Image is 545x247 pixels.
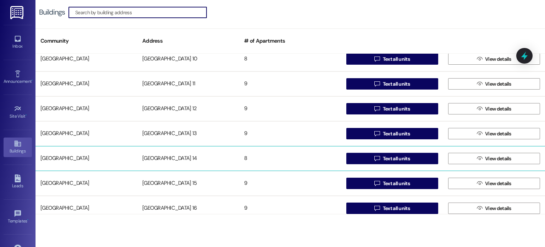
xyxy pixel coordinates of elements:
[374,205,380,211] i: 
[485,105,511,113] span: View details
[35,32,137,50] div: Community
[477,181,482,186] i: 
[239,176,341,190] div: 9
[383,130,410,138] span: Text all units
[239,32,341,50] div: # of Apartments
[346,153,438,164] button: Text all units
[239,52,341,66] div: 8
[383,55,410,63] span: Text all units
[477,205,482,211] i: 
[346,103,438,114] button: Text all units
[35,77,137,91] div: [GEOGRAPHIC_DATA]
[477,81,482,87] i: 
[75,7,207,17] input: Search by building address
[448,53,540,65] button: View details
[239,77,341,91] div: 9
[448,153,540,164] button: View details
[383,180,410,187] span: Text all units
[239,102,341,116] div: 9
[35,52,137,66] div: [GEOGRAPHIC_DATA]
[4,138,32,157] a: Buildings
[239,127,341,141] div: 9
[137,52,239,66] div: [GEOGRAPHIC_DATA] 10
[239,151,341,166] div: 8
[27,218,28,222] span: •
[4,33,32,52] a: Inbox
[374,81,380,87] i: 
[383,205,410,212] span: Text all units
[239,201,341,215] div: 9
[137,201,239,215] div: [GEOGRAPHIC_DATA] 16
[374,181,380,186] i: 
[448,103,540,114] button: View details
[35,102,137,116] div: [GEOGRAPHIC_DATA]
[485,205,511,212] span: View details
[477,156,482,161] i: 
[137,176,239,190] div: [GEOGRAPHIC_DATA] 15
[346,128,438,139] button: Text all units
[137,77,239,91] div: [GEOGRAPHIC_DATA] 11
[485,130,511,138] span: View details
[448,178,540,189] button: View details
[477,56,482,62] i: 
[374,56,380,62] i: 
[4,103,32,122] a: Site Visit •
[35,176,137,190] div: [GEOGRAPHIC_DATA]
[35,151,137,166] div: [GEOGRAPHIC_DATA]
[137,127,239,141] div: [GEOGRAPHIC_DATA] 13
[10,6,25,19] img: ResiDesk Logo
[485,55,511,63] span: View details
[39,9,65,16] div: Buildings
[4,172,32,192] a: Leads
[374,156,380,161] i: 
[485,80,511,88] span: View details
[35,201,137,215] div: [GEOGRAPHIC_DATA]
[477,131,482,136] i: 
[448,203,540,214] button: View details
[374,131,380,136] i: 
[448,128,540,139] button: View details
[32,78,33,83] span: •
[26,113,27,118] span: •
[448,78,540,90] button: View details
[383,155,410,162] span: Text all units
[485,180,511,187] span: View details
[477,106,482,112] i: 
[346,78,438,90] button: Text all units
[35,127,137,141] div: [GEOGRAPHIC_DATA]
[4,208,32,227] a: Templates •
[137,151,239,166] div: [GEOGRAPHIC_DATA] 14
[346,178,438,189] button: Text all units
[346,203,438,214] button: Text all units
[374,106,380,112] i: 
[383,80,410,88] span: Text all units
[383,105,410,113] span: Text all units
[485,155,511,162] span: View details
[137,102,239,116] div: [GEOGRAPHIC_DATA] 12
[346,53,438,65] button: Text all units
[137,32,239,50] div: Address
